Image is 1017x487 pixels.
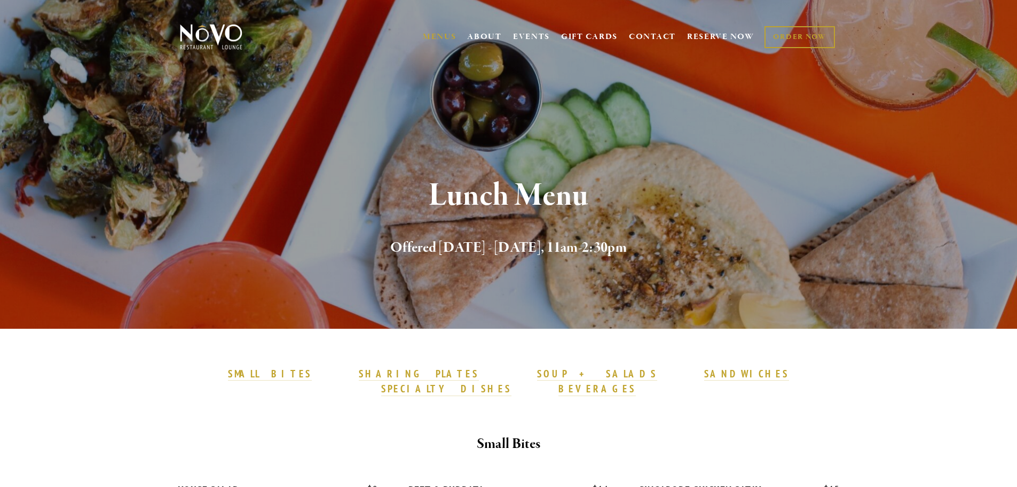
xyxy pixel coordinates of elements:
[704,367,790,380] strong: SANDWICHES
[228,367,312,381] a: SMALL BITES
[537,367,657,380] strong: SOUP + SALADS
[423,32,456,42] a: MENUS
[228,367,312,380] strong: SMALL BITES
[704,367,790,381] a: SANDWICHES
[558,382,636,395] strong: BEVERAGES
[381,382,511,395] strong: SPECIALTY DISHES
[359,367,478,381] a: SHARING PLATES
[198,179,820,213] h1: Lunch Menu
[467,32,502,42] a: ABOUT
[561,27,618,47] a: GIFT CARDS
[513,32,550,42] a: EVENTS
[629,27,676,47] a: CONTACT
[198,237,820,259] h2: Offered [DATE] - [DATE], 11am-2:30pm
[381,382,511,396] a: SPECIALTY DISHES
[558,382,636,396] a: BEVERAGES
[537,367,657,381] a: SOUP + SALADS
[359,367,478,380] strong: SHARING PLATES
[178,24,245,50] img: Novo Restaurant &amp; Lounge
[477,435,540,453] strong: Small Bites
[687,27,754,47] a: RESERVE NOW
[764,26,834,48] a: ORDER NOW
